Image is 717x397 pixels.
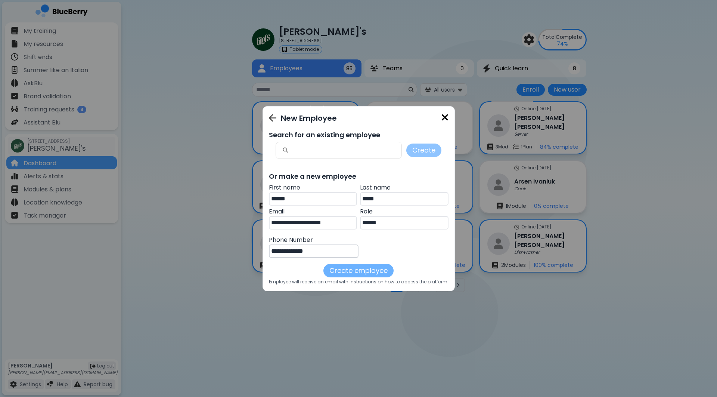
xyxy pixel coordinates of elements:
button: Create employee [323,264,394,277]
p: Email [269,207,357,216]
p: Or make a new employee [269,171,448,182]
p: Search for an existing employee [269,130,448,140]
p: Role [360,207,448,216]
p: First name [269,183,357,192]
img: Go back [269,114,276,122]
img: close icon [441,113,448,123]
p: Phone Number [269,236,359,244]
p: New Employee [281,113,337,124]
p: Last name [360,183,448,192]
p: Employee will receive an email with instructions on how to access the platform. [269,279,448,285]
